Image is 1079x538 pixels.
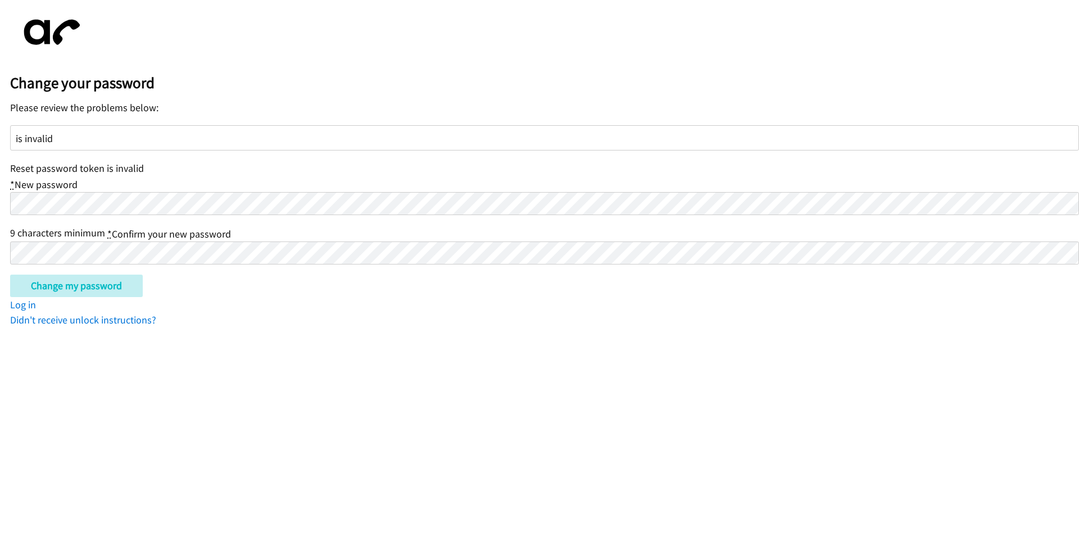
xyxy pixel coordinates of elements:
[10,298,36,311] a: Log in
[10,162,144,175] span: Reset password token is invalid
[10,313,156,326] a: Didn't receive unlock instructions?
[16,132,53,145] span: is invalid
[107,227,231,240] label: Confirm your new password
[10,226,105,239] span: 9 characters minimum
[10,74,1079,93] h2: Change your password
[10,275,143,297] input: Change my password
[10,178,15,191] abbr: required
[10,178,78,191] label: New password
[10,100,1079,115] p: Please review the problems below:
[10,10,89,54] img: aphone-8a226864a2ddd6a5e75d1ebefc011f4aa8f32683c2d82f3fb0802fe031f96514.svg
[107,227,112,240] abbr: required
